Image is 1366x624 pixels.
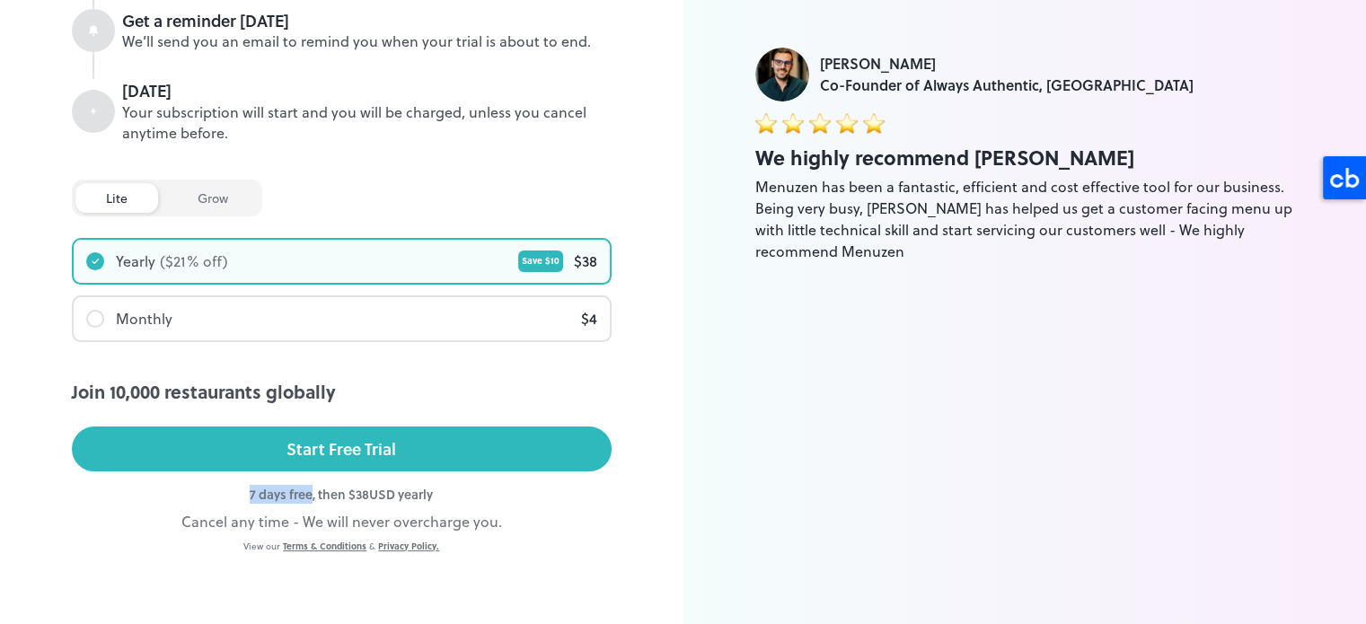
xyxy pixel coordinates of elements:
div: $ 38 [574,250,597,272]
div: Join 10,000 restaurants globally [72,378,612,405]
img: star [836,112,858,134]
div: We’ll send you an email to remind you when your trial is about to end. [122,31,612,52]
div: Menuzen has been a fantastic, efficient and cost effective tool for our business. Being very busy... [755,176,1295,262]
img: star [863,112,885,134]
div: Save $ 10 [518,250,563,272]
div: lite [75,183,158,213]
div: Monthly [116,308,172,330]
div: [DATE] [122,79,612,102]
img: star [809,112,831,134]
button: Start Free Trial [72,426,612,471]
img: star [782,112,804,134]
a: Terms & Conditions [283,540,366,552]
a: Privacy Policy. [378,540,439,552]
div: Cancel any time - We will never overcharge you. [72,511,612,532]
div: [PERSON_NAME] [820,53,1194,75]
div: Co-Founder of Always Authentic, [GEOGRAPHIC_DATA] [820,75,1194,96]
div: grow [167,183,259,213]
div: Get a reminder [DATE] [122,9,612,32]
img: star [755,112,777,134]
div: Start Free Trial [286,435,396,462]
div: View our & [72,540,612,553]
img: Jade Hajj [755,48,809,101]
div: ($ 21 % off) [160,250,228,272]
div: Your subscription will start and you will be charged, unless you cancel anytime before. [122,102,612,144]
div: Yearly [116,250,155,272]
div: We highly recommend [PERSON_NAME] [755,143,1295,172]
div: 7 days free, then $ 38 USD yearly [72,485,612,504]
div: $ 4 [581,308,597,330]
